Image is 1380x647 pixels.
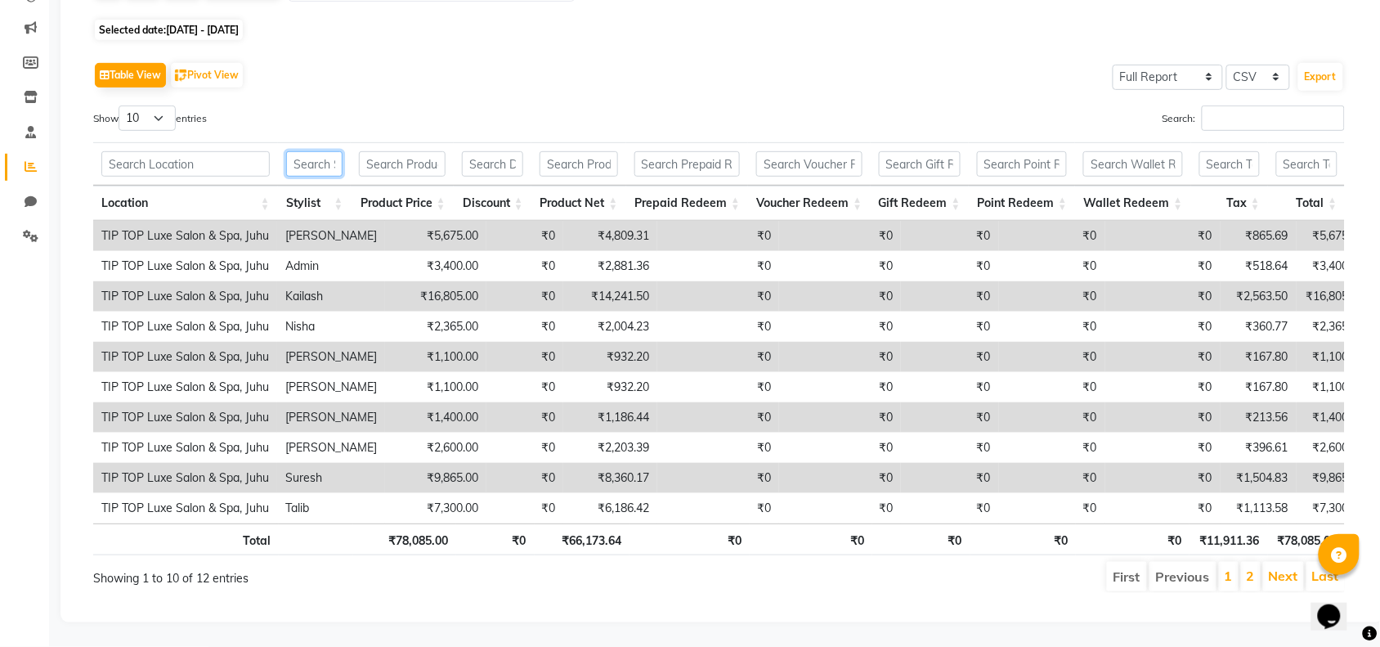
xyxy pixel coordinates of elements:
td: ₹0 [657,402,779,433]
td: ₹16,805.00 [385,281,486,312]
label: Search: [1163,106,1345,131]
td: ₹5,675.00 [1297,221,1373,251]
td: ₹0 [779,251,901,281]
td: ₹0 [779,493,901,523]
td: TIP TOP Luxe Salon & Spa, Juhu [93,281,277,312]
select: Showentries [119,106,176,131]
td: ₹0 [779,312,901,342]
a: Last [1312,568,1339,584]
td: ₹1,186.44 [563,402,657,433]
a: 1 [1225,568,1233,584]
div: Showing 1 to 10 of 12 entries [93,560,600,587]
td: ₹6,186.42 [563,493,657,523]
input: Search Product Price [359,151,445,177]
td: ₹0 [779,342,901,372]
td: ₹1,400.00 [385,402,486,433]
th: Product Net: activate to sort column ascending [531,186,626,221]
td: ₹5,675.00 [385,221,486,251]
td: ₹2,563.50 [1221,281,1297,312]
a: 2 [1247,568,1255,584]
td: ₹0 [999,281,1105,312]
td: ₹932.20 [563,372,657,402]
td: ₹0 [657,251,779,281]
td: ₹0 [901,281,999,312]
td: ₹7,300.00 [385,493,486,523]
td: ₹1,504.83 [1221,463,1297,493]
th: Tax: activate to sort column ascending [1191,186,1269,221]
span: [DATE] - [DATE] [166,24,239,36]
th: Stylist: activate to sort column ascending [278,186,352,221]
td: [PERSON_NAME] [277,221,385,251]
td: ₹9,865.00 [1297,463,1373,493]
td: ₹0 [657,493,779,523]
td: ₹0 [657,221,779,251]
td: ₹1,100.00 [385,372,486,402]
td: ₹2,881.36 [563,251,657,281]
td: ₹2,600.00 [1297,433,1373,463]
td: ₹0 [657,342,779,372]
th: ₹0 [630,523,750,555]
th: Discount: activate to sort column ascending [454,186,531,221]
th: ₹0 [1076,523,1190,555]
td: TIP TOP Luxe Salon & Spa, Juhu [93,221,277,251]
td: TIP TOP Luxe Salon & Spa, Juhu [93,372,277,402]
td: TIP TOP Luxe Salon & Spa, Juhu [93,433,277,463]
td: ₹0 [486,342,563,372]
th: ₹78,085.00 [1268,523,1346,555]
input: Search Tax [1199,151,1261,177]
iframe: chat widget [1311,582,1364,631]
th: ₹11,911.36 [1190,523,1267,555]
td: ₹0 [901,433,999,463]
td: [PERSON_NAME] [277,372,385,402]
th: Location: activate to sort column ascending [93,186,278,221]
td: ₹0 [1105,402,1221,433]
td: ₹0 [486,312,563,342]
td: ₹0 [901,221,999,251]
td: ₹0 [999,433,1105,463]
th: Total [93,523,279,555]
span: Selected date: [95,20,243,40]
td: ₹1,100.00 [1297,372,1373,402]
td: ₹0 [901,312,999,342]
td: ₹0 [779,221,901,251]
td: ₹0 [901,463,999,493]
td: ₹0 [999,312,1105,342]
td: TIP TOP Luxe Salon & Spa, Juhu [93,251,277,281]
td: [PERSON_NAME] [277,402,385,433]
td: TIP TOP Luxe Salon & Spa, Juhu [93,312,277,342]
td: [PERSON_NAME] [277,433,385,463]
td: ₹0 [486,221,563,251]
td: ₹0 [657,372,779,402]
td: ₹0 [1105,463,1221,493]
label: Show entries [93,106,207,131]
td: TIP TOP Luxe Salon & Spa, Juhu [93,493,277,523]
td: ₹0 [486,402,563,433]
td: ₹0 [779,402,901,433]
td: ₹360.77 [1221,312,1297,342]
td: ₹213.56 [1221,402,1297,433]
input: Search Discount [462,151,523,177]
td: Admin [277,251,385,281]
td: ₹0 [901,402,999,433]
td: Kailash [277,281,385,312]
td: ₹4,809.31 [563,221,657,251]
td: ₹0 [657,463,779,493]
th: Prepaid Redeem: activate to sort column ascending [626,186,748,221]
td: ₹1,100.00 [1297,342,1373,372]
a: Next [1269,568,1298,584]
td: ₹0 [486,281,563,312]
button: Table View [95,63,166,88]
td: ₹0 [779,372,901,402]
td: ₹0 [486,433,563,463]
td: ₹0 [779,281,901,312]
td: ₹0 [486,493,563,523]
td: ₹3,400.00 [385,251,486,281]
td: ₹0 [999,372,1105,402]
td: ₹0 [657,433,779,463]
td: ₹0 [901,342,999,372]
td: ₹0 [1105,433,1221,463]
th: ₹0 [456,523,535,555]
input: Search Product Net [540,151,618,177]
td: ₹3,400.00 [1297,251,1373,281]
td: ₹396.61 [1221,433,1297,463]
